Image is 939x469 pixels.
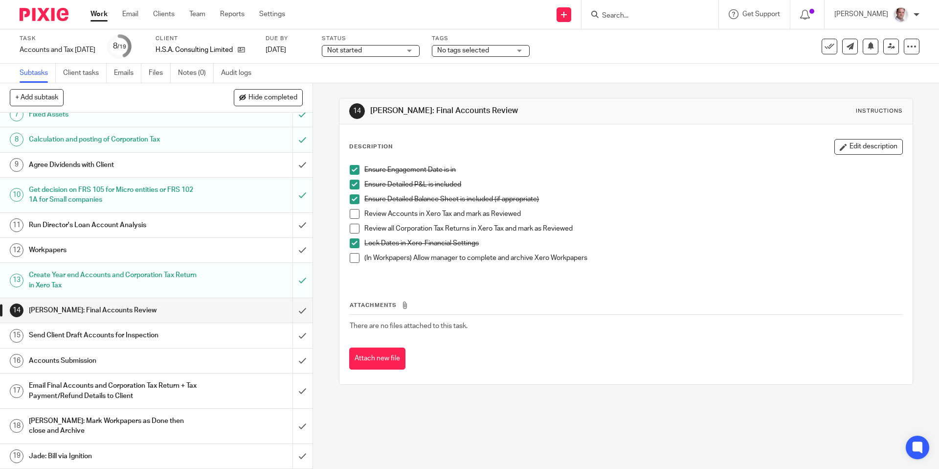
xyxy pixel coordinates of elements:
[259,9,285,19] a: Settings
[20,64,56,83] a: Subtasks
[10,133,23,146] div: 8
[29,218,198,233] h1: Run Director's Loan Account Analysis
[10,243,23,257] div: 12
[364,209,902,219] p: Review Accounts in Xero Tax and mark as Reviewed
[856,107,903,115] div: Instructions
[364,238,902,248] p: Lock Dates in Xero-Financial Settings
[156,35,253,43] label: Client
[189,9,205,19] a: Team
[364,253,902,263] p: (In Workpapers) Allow manager to complete and archive Xero Workpapers
[349,348,405,370] button: Attach new file
[122,9,138,19] a: Email
[29,449,198,464] h1: Jade: Bill via Ignition
[10,274,23,287] div: 13
[266,47,286,53] span: [DATE]
[29,183,198,208] h1: Get decision on FRS 105 for Micro entities or FRS 102 1A for Small companies
[322,35,420,43] label: Status
[29,303,198,318] h1: [PERSON_NAME]: Final Accounts Review
[178,64,214,83] a: Notes (0)
[742,11,780,18] span: Get Support
[10,329,23,343] div: 15
[432,35,530,43] label: Tags
[10,218,23,232] div: 11
[114,64,141,83] a: Emails
[10,354,23,368] div: 16
[364,194,902,204] p: Ensure Detailed Balance Sheet is included (if appropriate)
[834,139,903,155] button: Edit description
[834,9,888,19] p: [PERSON_NAME]
[248,94,297,102] span: Hide completed
[10,304,23,317] div: 14
[370,106,647,116] h1: [PERSON_NAME]: Final Accounts Review
[364,165,902,175] p: Ensure Engagement Date is in
[20,8,68,21] img: Pixie
[90,9,108,19] a: Work
[350,323,468,329] span: There are no files attached to this task.
[10,108,23,121] div: 7
[117,44,126,49] small: /19
[20,45,95,55] div: Accounts and Tax 31 Dec 2024
[10,384,23,398] div: 17
[63,64,107,83] a: Client tasks
[149,64,171,83] a: Files
[20,35,95,43] label: Task
[156,45,233,55] p: H.S.A. Consulting Limited
[10,419,23,433] div: 18
[364,180,902,189] p: Ensure Detailed P&L is included
[234,89,303,106] button: Hide completed
[437,47,489,54] span: No tags selected
[10,449,23,463] div: 19
[29,268,198,293] h1: Create Year end Accounts and Corporation Tax Return in Xero Tax
[10,89,64,106] button: + Add subtask
[10,188,23,202] div: 10
[29,158,198,172] h1: Agree Dividends with Client
[29,107,198,122] h1: Fixed Assets
[113,41,126,52] div: 8
[349,143,393,151] p: Description
[20,45,95,55] div: Accounts and Tax [DATE]
[893,7,909,23] img: Munro%20Partners-3202.jpg
[29,132,198,147] h1: Calculation and posting of Corporation Tax
[220,9,245,19] a: Reports
[327,47,362,54] span: Not started
[364,224,902,234] p: Review all Corporation Tax Returns in Xero Tax and mark as Reviewed
[29,353,198,368] h1: Accounts Submission
[350,303,397,308] span: Attachments
[153,9,175,19] a: Clients
[221,64,259,83] a: Audit logs
[29,243,198,258] h1: Workpapers
[601,12,689,21] input: Search
[29,414,198,439] h1: [PERSON_NAME]: Mark Workpapers as Done then close and Archive
[29,328,198,343] h1: Send Client Draft Accounts for Inspection
[266,35,310,43] label: Due by
[10,158,23,172] div: 9
[349,103,365,119] div: 14
[29,378,198,403] h1: Email Final Accounts and Corporation Tax Return + Tax Payment/Refund Details to Client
